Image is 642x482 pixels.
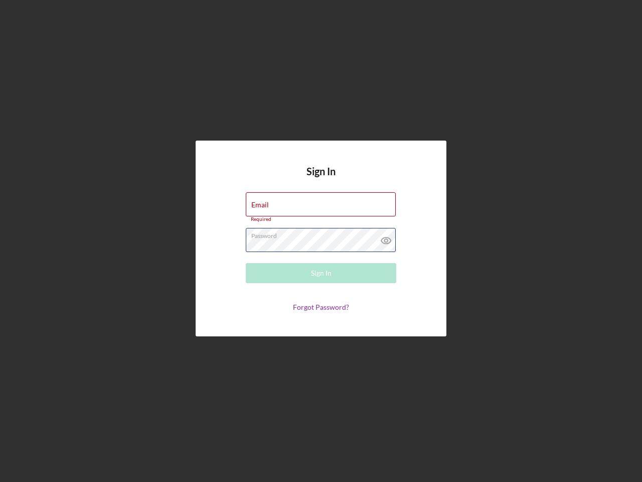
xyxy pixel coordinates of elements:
label: Password [251,228,396,239]
a: Forgot Password? [293,303,349,311]
div: Required [246,216,396,222]
button: Sign In [246,263,396,283]
label: Email [251,201,269,209]
div: Sign In [311,263,332,283]
h4: Sign In [306,166,336,192]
